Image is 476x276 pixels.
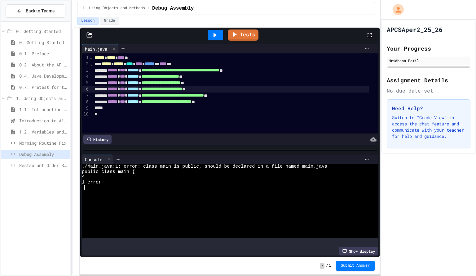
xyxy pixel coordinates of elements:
span: 1.1. Introduction to Algorithms, Programming, and Compilers [19,106,68,113]
h2: Assignment Details [387,76,470,84]
span: Debug Assembly [152,5,194,12]
span: - [320,263,324,269]
div: Console [82,155,113,164]
div: 1 [82,55,90,61]
div: Console [82,156,105,163]
div: 4 [82,74,90,80]
h2: Your Progress [387,44,470,53]
h1: APCSAper2_25_26 [387,25,443,34]
span: Restaurant Order System [19,162,68,169]
span: Introduction to Algorithms, Programming, and Compilers [19,117,68,124]
span: ./Main.java:1: error: class main is public, should be declared in a file named main.java [82,164,327,169]
button: Lesson [77,17,99,25]
h3: Need Help? [392,105,465,112]
span: 0: Getting Started [16,28,68,34]
span: 1 [329,263,331,268]
span: 1. Using Objects and Methods [82,6,145,11]
div: 3 [82,67,90,74]
div: 8 [82,99,90,105]
div: My Account [386,2,405,17]
div: Show display [339,247,378,256]
span: 0. Getting Started [19,39,68,46]
button: Grade [100,17,119,25]
button: Back to Teams [6,4,65,18]
div: History [83,135,112,144]
span: ^ [82,174,85,180]
span: 0.4. Java Development Environments [19,73,68,79]
span: Debug Assembly [19,151,68,157]
div: No due date set [387,87,470,94]
span: Morning Routine Fix [19,140,68,146]
div: 6 [82,86,90,93]
div: 5 [82,80,90,86]
span: 1 error [82,180,101,185]
span: 1. Using Objects and Methods [16,95,68,102]
div: 10 [82,111,90,117]
span: public class main { [82,169,135,174]
span: Submit Answer [341,263,370,268]
span: 0.7. Pretest for the AP CSA Exam [19,84,68,90]
span: Back to Teams [26,8,55,14]
div: 7 [82,93,90,99]
span: 0.1. Preface [19,50,68,57]
div: Hridhaan Patil [389,58,469,63]
span: Fold line [90,61,93,66]
button: Submit Answer [336,261,375,271]
span: / [326,263,328,268]
span: / [148,6,150,11]
div: 9 [82,105,90,111]
p: Switch to "Grade View" to access the chat feature and communicate with your teacher for help and ... [392,115,465,139]
div: Main.java [82,44,118,53]
span: 0.2. About the AP CSA Exam [19,61,68,68]
a: Tests [228,29,258,41]
div: Main.java [82,46,110,52]
span: 1.2. Variables and Data Types [19,129,68,135]
div: 2 [82,61,90,67]
span: Fold line [90,55,93,60]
